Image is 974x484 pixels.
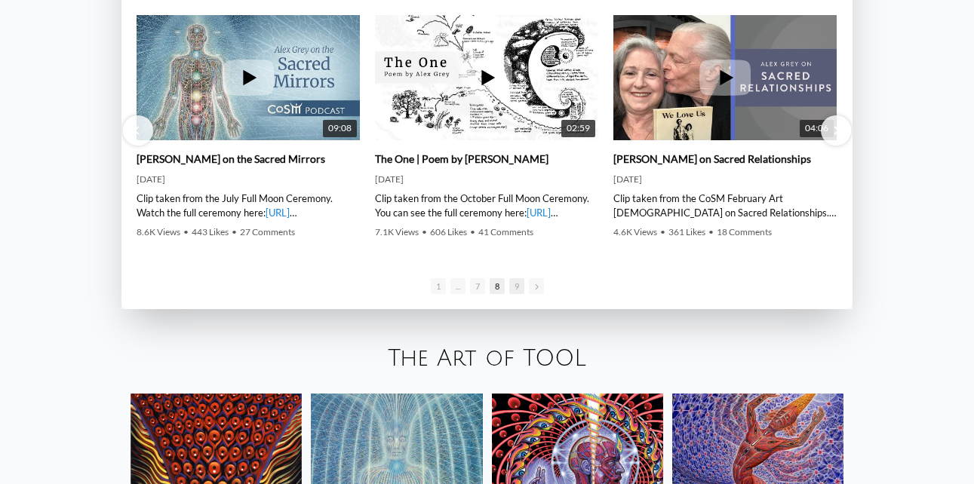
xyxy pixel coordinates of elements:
div: Next slide [821,115,851,146]
a: [URL][DOMAIN_NAME] [137,207,297,232]
span: 4.6K Views [613,226,657,237]
span: • [470,226,475,237]
div: Clip taken from the October Full Moon Ceremony. You can see the full ceremony here: | The CoSM Po... [375,191,598,219]
a: The One | Poem by [PERSON_NAME] [375,152,548,166]
span: • [708,226,714,237]
span: 443 Likes [192,226,229,237]
div: Clip taken from the July Full Moon Ceremony. Watch the full ceremony here: | The CoSM Podcast | ►... [137,191,360,219]
span: Go to slide 1 [431,278,446,294]
div: Previous slide [123,115,153,146]
span: 09:08 [323,120,357,137]
a: The Art of TOOL [388,346,586,371]
span: 606 Likes [430,226,467,237]
span: Go to slide 8 [490,278,505,294]
span: • [660,226,665,237]
div: [DATE] [375,173,598,185]
a: The One | Poem by Alex Grey 02:59 [375,15,598,140]
span: Go to next slide [529,278,544,294]
span: • [232,226,237,237]
span: 361 Likes [668,226,705,237]
span: Go to slide 4 [450,278,465,294]
span: 18 Comments [717,226,772,237]
div: Clip taken from the CoSM February Art [DEMOGRAPHIC_DATA] on Sacred Relationships. Watch the full ... [613,191,837,219]
a: Alex Grey on the Sacred Mirrors 09:08 [137,15,360,140]
span: 41 Comments [478,226,533,237]
div: [DATE] [137,173,360,185]
a: [PERSON_NAME] on the Sacred Mirrors [137,152,325,166]
span: 04:06 [800,120,834,137]
span: 27 Comments [240,226,295,237]
span: • [422,226,427,237]
a: [URL][DOMAIN_NAME] [375,207,558,232]
a: [PERSON_NAME] on Sacred Relationships [613,152,811,166]
div: [DATE] [613,173,837,185]
span: 02:59 [561,120,595,137]
span: • [183,226,189,237]
span: Go to slide 7 [470,278,485,294]
span: Go to slide 9 [509,278,524,294]
a: Alex Grey on Sacred Relationships 04:06 [613,15,837,140]
span: 8.6K Views [137,226,180,237]
span: 7.1K Views [375,226,419,237]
